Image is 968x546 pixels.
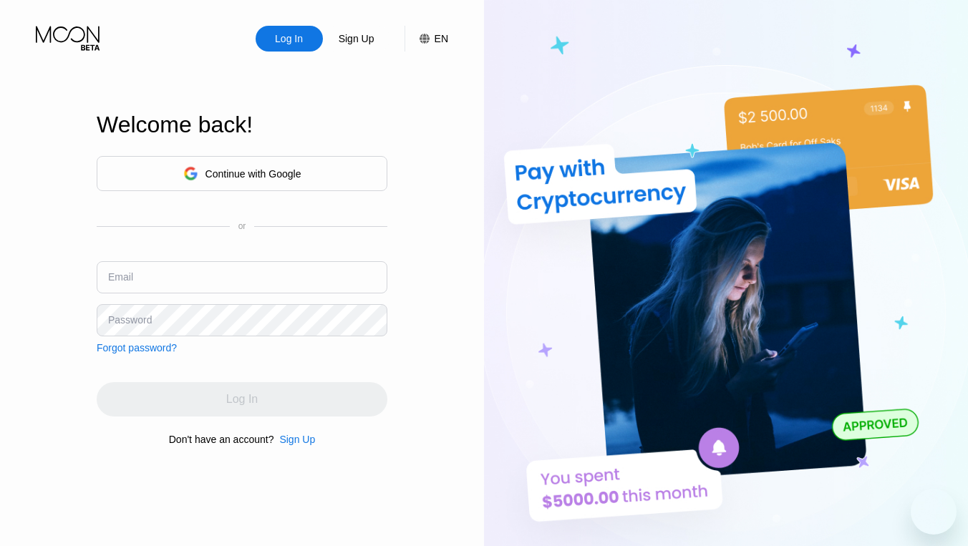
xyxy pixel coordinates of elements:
[323,26,390,52] div: Sign Up
[274,434,315,445] div: Sign Up
[169,434,274,445] div: Don't have an account?
[97,342,177,354] div: Forgot password?
[256,26,323,52] div: Log In
[435,33,448,44] div: EN
[274,31,304,46] div: Log In
[911,489,957,535] iframe: Button to launch messaging window
[108,314,152,326] div: Password
[238,221,246,231] div: or
[205,168,301,180] div: Continue with Google
[108,271,133,283] div: Email
[97,156,387,191] div: Continue with Google
[337,31,376,46] div: Sign Up
[279,434,315,445] div: Sign Up
[97,112,387,138] div: Welcome back!
[405,26,448,52] div: EN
